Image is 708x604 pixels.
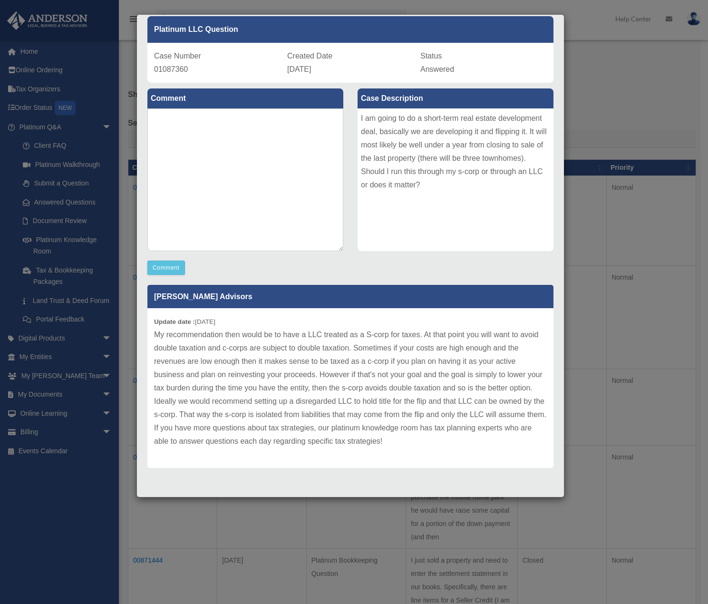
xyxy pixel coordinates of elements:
[420,65,454,73] span: Answered
[154,52,201,60] span: Case Number
[358,88,553,108] label: Case Description
[154,65,188,73] span: 01087360
[147,285,553,308] p: [PERSON_NAME] Advisors
[420,52,442,60] span: Status
[147,16,553,43] div: Platinum LLC Question
[154,328,547,448] p: My recommendation then would be to have a LLC treated as a S-corp for taxes. At that point you wi...
[147,88,343,108] label: Comment
[358,108,553,251] div: I am going to do a short-term real estate development deal, basically we are developing it and fl...
[147,261,185,275] button: Comment
[287,65,311,73] span: [DATE]
[287,52,332,60] span: Created Date
[154,318,215,325] small: [DATE]
[154,318,195,325] b: Update date :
